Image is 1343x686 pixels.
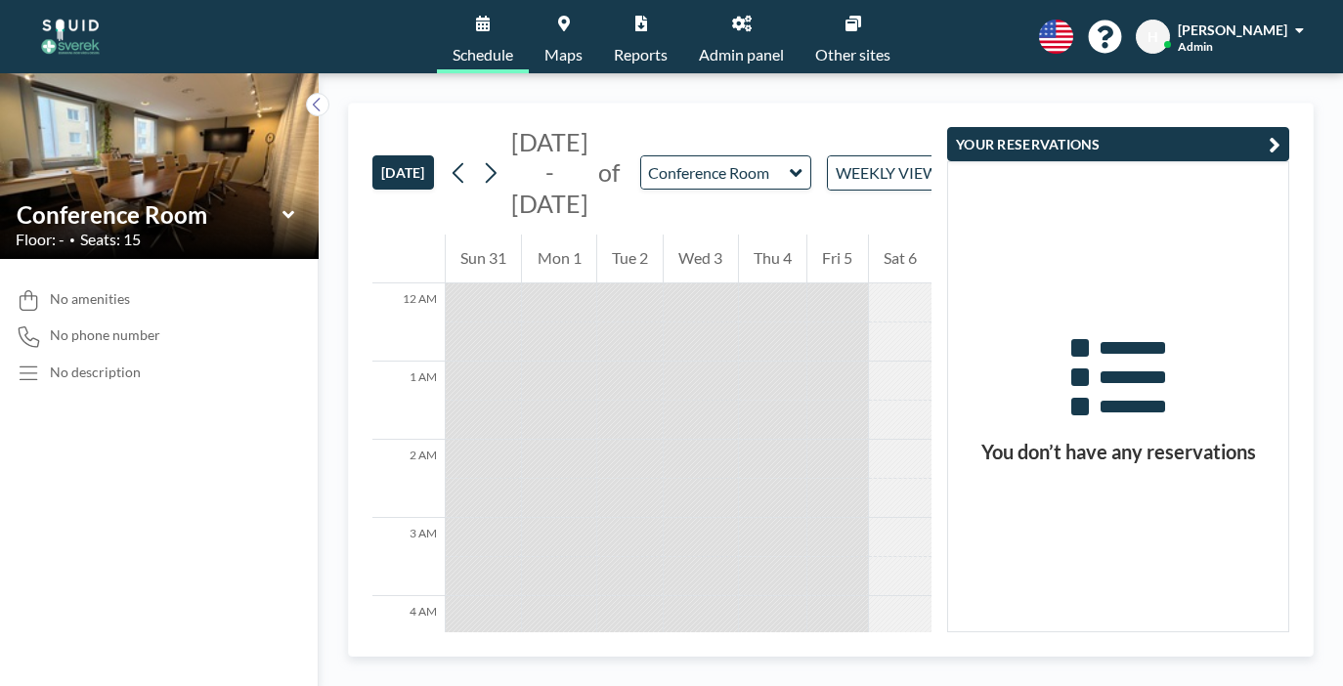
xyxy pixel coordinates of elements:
div: 3 AM [372,518,445,596]
button: [DATE] [372,155,434,190]
div: Wed 3 [664,235,737,283]
div: 4 AM [372,596,445,674]
span: Maps [544,47,583,63]
span: No phone number [50,326,160,344]
span: Admin panel [699,47,784,63]
div: 12 AM [372,283,445,362]
span: H [1148,28,1158,46]
div: Thu 4 [739,235,806,283]
span: of [598,157,620,188]
span: Seats: 15 [80,230,141,249]
div: Fri 5 [807,235,867,283]
span: WEEKLY VIEW [832,160,942,186]
div: Tue 2 [597,235,663,283]
span: Other sites [815,47,890,63]
span: Reports [614,47,668,63]
span: Floor: - [16,230,65,249]
input: Conference Room [641,156,791,189]
button: YOUR RESERVATIONS [947,127,1289,161]
span: Schedule [453,47,513,63]
div: No description [50,364,141,381]
h3: You don’t have any reservations [948,440,1288,464]
div: Search for option [828,156,997,190]
div: Sat 6 [869,235,931,283]
div: 1 AM [372,362,445,440]
input: Conference Room [17,200,282,229]
span: [DATE] - [DATE] [511,127,588,218]
span: [PERSON_NAME] [1178,21,1287,38]
img: organization-logo [31,18,109,57]
span: Admin [1178,39,1213,54]
div: Mon 1 [522,235,595,283]
div: Sun 31 [446,235,521,283]
span: • [69,234,75,246]
span: No amenities [50,290,130,308]
div: 2 AM [372,440,445,518]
